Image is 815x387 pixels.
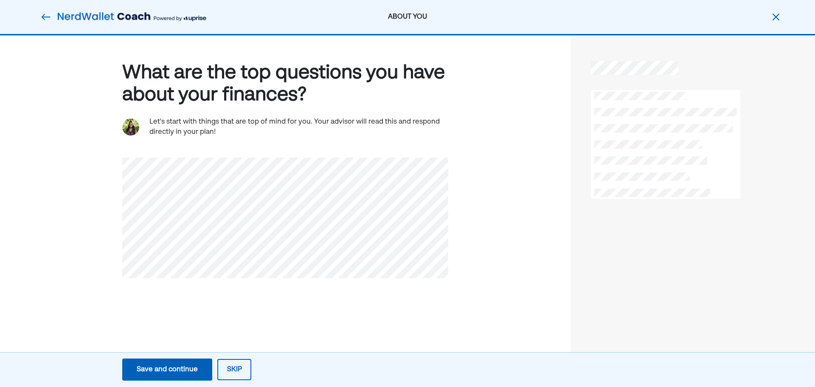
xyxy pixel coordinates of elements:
[217,359,251,380] button: Skip
[122,359,212,381] button: Save and continue
[284,12,531,22] div: ABOUT YOU
[137,364,198,375] div: Save and continue
[149,117,448,137] div: Let's start with things that are top of mind for you. Your advisor will read this and respond dir...
[122,62,448,107] div: What are the top questions you have about your finances?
